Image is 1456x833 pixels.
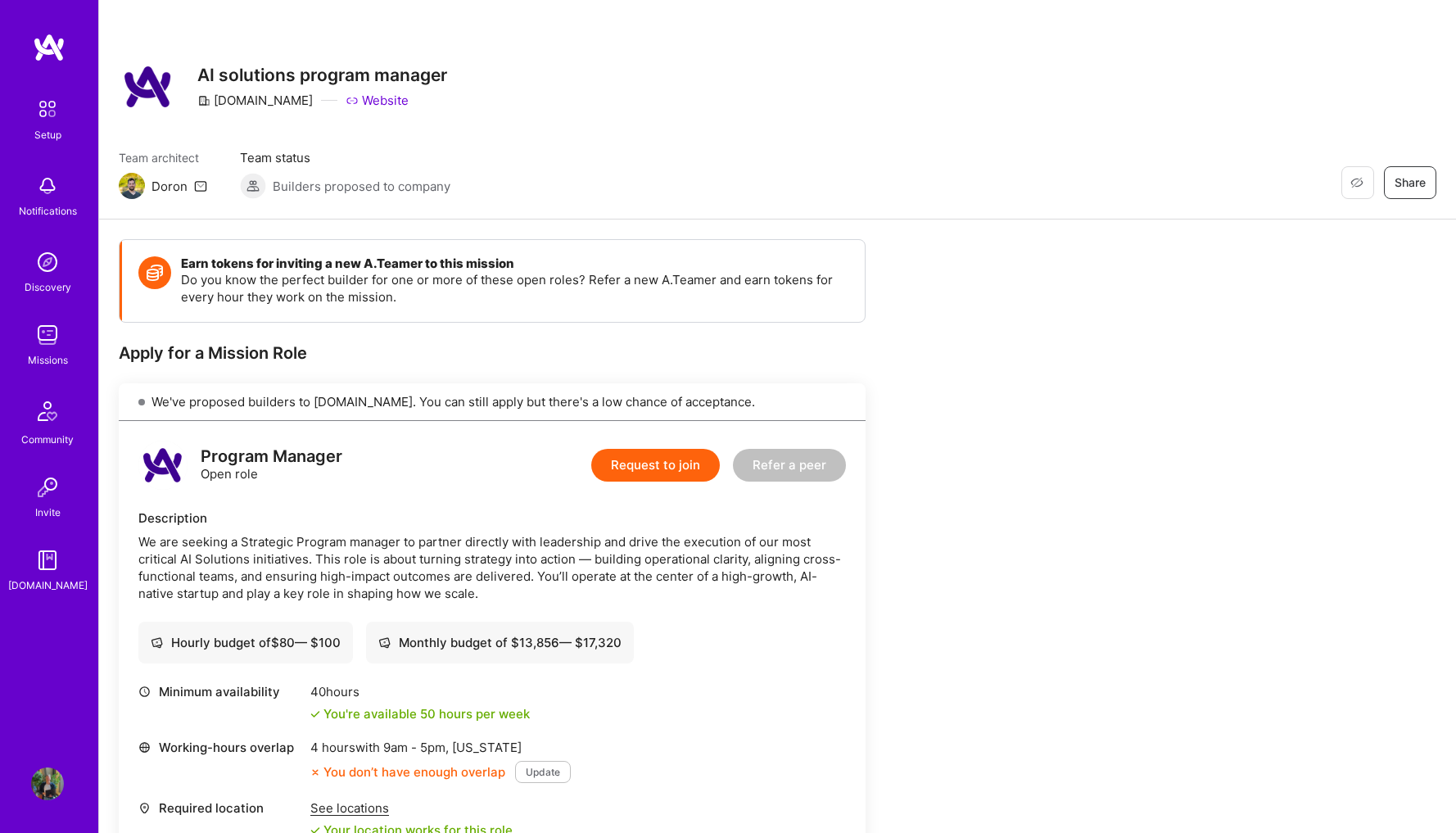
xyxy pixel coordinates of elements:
[31,319,64,351] img: teamwork
[28,392,67,431] img: Community
[240,173,266,199] img: Builders proposed to company
[27,767,68,800] a: User Avatar
[138,739,302,756] div: Working-hours overlap
[273,178,450,195] span: Builders proposed to company
[1350,176,1363,189] i: icon EyeClosed
[310,739,571,756] div: 4 hours with [US_STATE]
[197,94,210,107] i: icon CompanyGray
[515,761,571,783] button: Update
[310,799,513,817] div: See locations
[310,709,320,719] i: icon Check
[31,544,64,577] img: guide book
[30,92,65,126] img: setup
[19,202,77,220] div: Notifications
[34,126,61,143] div: Setup
[138,683,302,700] div: Minimum availability
[28,351,68,369] div: Missions
[197,92,313,109] div: [DOMAIN_NAME]
[310,683,530,700] div: 40 hours
[138,533,846,602] div: We are seeking a Strategic Program manager to partner directly with leadership and drive the exec...
[35,504,61,521] div: Invite
[138,256,171,289] img: Token icon
[31,767,64,800] img: User Avatar
[197,65,447,85] h3: AI solutions program manager
[201,448,342,482] div: Open role
[138,509,846,527] div: Description
[194,179,207,192] i: icon Mail
[1395,174,1426,191] span: Share
[8,577,88,594] div: [DOMAIN_NAME]
[21,431,74,448] div: Community
[380,740,452,755] span: 9am - 5pm ,
[240,149,450,166] span: Team status
[346,92,409,109] a: Website
[310,763,505,781] div: You don’t have enough overlap
[119,57,178,116] img: Company Logo
[378,636,391,649] i: icon Cash
[181,271,848,306] p: Do you know the perfect builder for one or more of these open roles? Refer a new A.Teamer and ear...
[201,448,342,465] div: Program Manager
[25,278,71,296] div: Discovery
[31,471,64,504] img: Invite
[138,686,151,698] i: icon Clock
[138,741,151,754] i: icon World
[31,246,64,278] img: discovery
[310,767,320,777] i: icon CloseOrange
[119,173,145,199] img: Team Architect
[591,449,720,482] button: Request to join
[1384,166,1436,199] button: Share
[31,170,64,202] img: bell
[138,802,151,814] i: icon Location
[181,256,848,271] h4: Earn tokens for inviting a new A.Teamer to this mission
[151,178,188,195] div: Doron
[119,342,866,364] div: Apply for a Mission Role
[138,799,302,817] div: Required location
[733,449,846,482] button: Refer a peer
[151,634,341,651] div: Hourly budget of $ 80 — $ 100
[119,149,207,166] span: Team architect
[119,383,866,421] div: We've proposed builders to [DOMAIN_NAME]. You can still apply but there's a low chance of accepta...
[33,33,66,62] img: logo
[310,705,530,722] div: You're available 50 hours per week
[378,634,622,651] div: Monthly budget of $ 13,856 — $ 17,320
[151,636,163,649] i: icon Cash
[138,441,188,490] img: logo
